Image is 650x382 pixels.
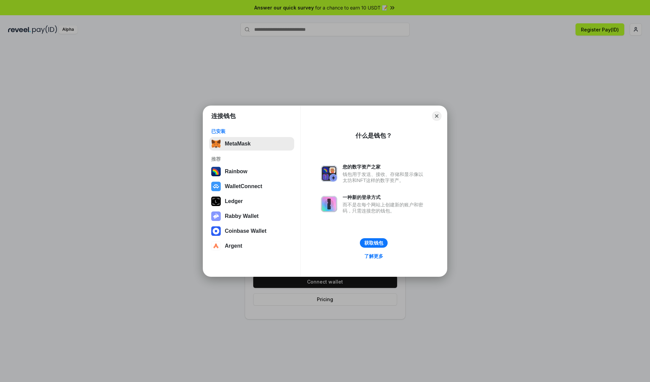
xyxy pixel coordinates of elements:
[343,164,427,170] div: 您的数字资产之家
[211,211,221,221] img: svg+xml,%3Csvg%20xmlns%3D%22http%3A%2F%2Fwww.w3.org%2F2000%2Fsvg%22%20fill%3D%22none%22%20viewBox...
[225,228,266,234] div: Coinbase Wallet
[211,226,221,236] img: svg+xml,%3Csvg%20width%3D%2228%22%20height%3D%2228%22%20viewBox%3D%220%200%2028%2028%22%20fill%3D...
[209,209,294,223] button: Rabby Wallet
[211,128,292,134] div: 已安装
[343,171,427,183] div: 钱包用于发送、接收、存储和显示像以太坊和NFT这样的数字资产。
[360,252,387,261] a: 了解更多
[225,198,243,204] div: Ledger
[209,180,294,193] button: WalletConnect
[211,182,221,191] img: svg+xml,%3Csvg%20width%3D%2228%22%20height%3D%2228%22%20viewBox%3D%220%200%2028%2028%22%20fill%3D...
[209,137,294,151] button: MetaMask
[209,239,294,253] button: Argent
[211,156,292,162] div: 推荐
[225,243,242,249] div: Argent
[364,240,383,246] div: 获取钱包
[211,241,221,251] img: svg+xml,%3Csvg%20width%3D%2228%22%20height%3D%2228%22%20viewBox%3D%220%200%2028%2028%22%20fill%3D...
[211,197,221,206] img: svg+xml,%3Csvg%20xmlns%3D%22http%3A%2F%2Fwww.w3.org%2F2000%2Fsvg%22%20width%3D%2228%22%20height%3...
[225,168,247,175] div: Rainbow
[211,139,221,149] img: svg+xml,%3Csvg%20fill%3D%22none%22%20height%3D%2233%22%20viewBox%3D%220%200%2035%2033%22%20width%...
[211,112,236,120] h1: 连接钱包
[364,253,383,259] div: 了解更多
[209,165,294,178] button: Rainbow
[321,165,337,182] img: svg+xml,%3Csvg%20xmlns%3D%22http%3A%2F%2Fwww.w3.org%2F2000%2Fsvg%22%20fill%3D%22none%22%20viewBox...
[225,213,259,219] div: Rabby Wallet
[225,141,251,147] div: MetaMask
[360,238,388,248] button: 获取钱包
[343,202,427,214] div: 而不是在每个网站上创建新的账户和密码，只需连接您的钱包。
[432,111,441,121] button: Close
[321,196,337,212] img: svg+xml,%3Csvg%20xmlns%3D%22http%3A%2F%2Fwww.w3.org%2F2000%2Fsvg%22%20fill%3D%22none%22%20viewBox...
[343,194,427,200] div: 一种新的登录方式
[209,224,294,238] button: Coinbase Wallet
[225,183,262,189] div: WalletConnect
[355,132,392,140] div: 什么是钱包？
[211,167,221,176] img: svg+xml,%3Csvg%20width%3D%22120%22%20height%3D%22120%22%20viewBox%3D%220%200%20120%20120%22%20fil...
[209,195,294,208] button: Ledger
